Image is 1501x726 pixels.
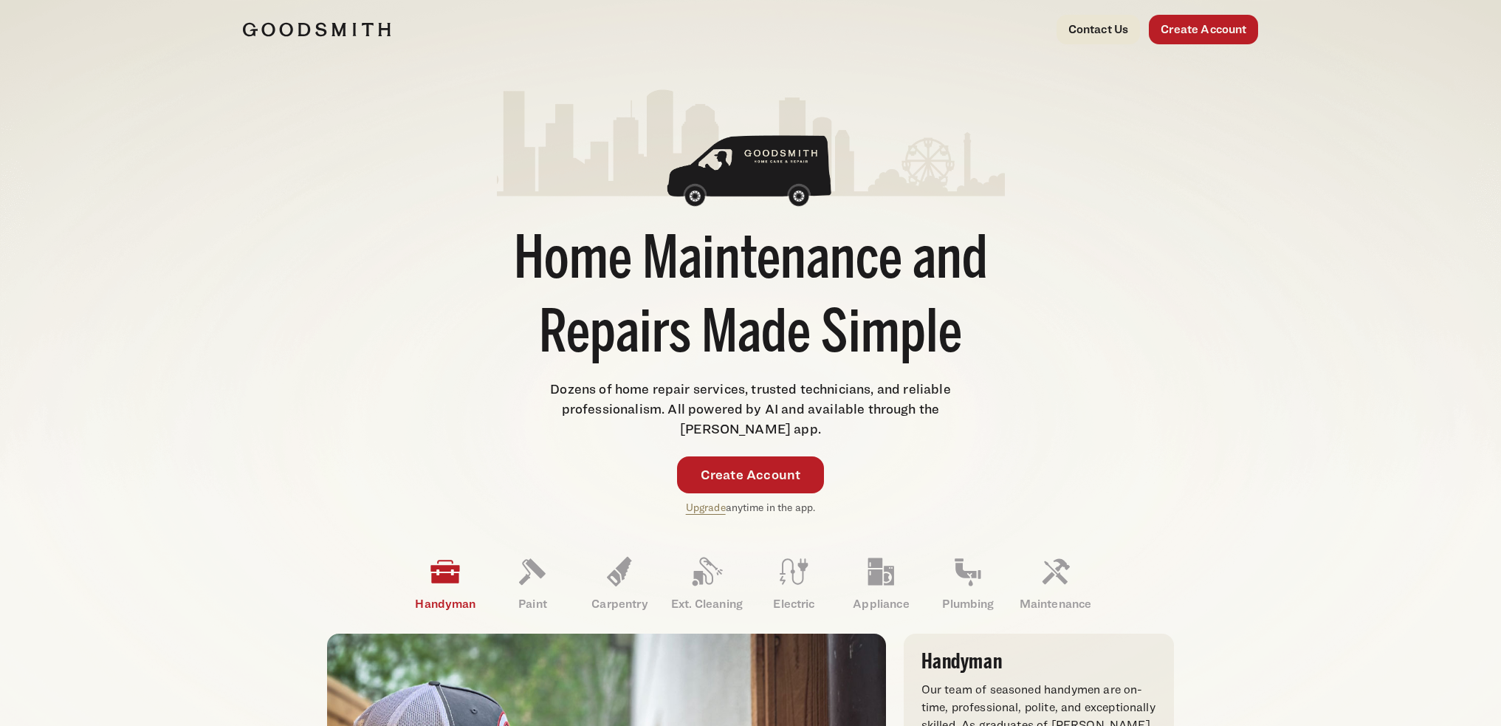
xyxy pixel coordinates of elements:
[677,456,825,493] a: Create Account
[686,501,726,513] a: Upgrade
[686,499,816,516] p: anytime in the app.
[489,595,576,613] p: Paint
[663,545,750,622] a: Ext. Cleaning
[1011,595,1099,613] p: Maintenance
[402,595,489,613] p: Handyman
[1011,545,1099,622] a: Maintenance
[550,381,950,436] span: Dozens of home repair services, trusted technicians, and reliable professionalism. All powered by...
[663,595,750,613] p: Ext. Cleaning
[924,545,1011,622] a: Plumbing
[837,545,924,622] a: Appliance
[837,595,924,613] p: Appliance
[1149,15,1258,44] a: Create Account
[921,651,1156,672] h3: Handyman
[576,545,663,622] a: Carpentry
[750,595,837,613] p: Electric
[243,22,391,37] img: Goodsmith
[576,595,663,613] p: Carpentry
[497,225,1005,373] h1: Home Maintenance and Repairs Made Simple
[1057,15,1141,44] a: Contact Us
[750,545,837,622] a: Electric
[489,545,576,622] a: Paint
[402,545,489,622] a: Handyman
[924,595,1011,613] p: Plumbing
